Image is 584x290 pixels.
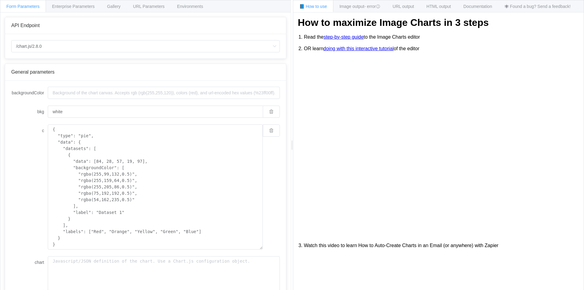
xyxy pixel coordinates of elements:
a: step-by-step guide [324,34,364,40]
span: - error [364,4,380,9]
span: General parameters [11,69,54,75]
a: doing with this interactive tutorial [323,46,394,51]
span: Documentation [464,4,492,9]
span: 📘 How to use [299,4,327,9]
li: Read the to the Image Charts editor [304,31,579,43]
label: backgroundColor [11,87,48,99]
span: Form Parameters [6,4,40,9]
h1: How to maximize Image Charts in 3 steps [298,17,579,28]
span: Environments [177,4,203,9]
label: bkg [11,106,48,118]
span: HTML output [426,4,451,9]
input: Background of the chart canvas. Accepts rgb (rgb(255,255,120)), colors (red), and url-encoded hex... [48,87,280,99]
input: Select [11,40,280,52]
span: API Endpoint [11,23,40,28]
li: OR learn of the editor [304,43,579,54]
span: URL Parameters [133,4,165,9]
span: URL output [393,4,414,9]
li: Watch this video to learn How to Auto-Create Charts in an Email (or anywhere) with Zapier [304,240,579,251]
span: Gallery [107,4,120,9]
label: c [11,124,48,137]
label: chart [11,256,48,268]
span: Image output [339,4,380,9]
input: Background of the chart canvas. Accepts rgb (rgb(255,255,120)), colors (red), and url-encoded hex... [48,106,263,118]
span: 🕷 Found a bug? Send a feedback! [505,4,571,9]
span: Enterprise Parameters [52,4,95,9]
